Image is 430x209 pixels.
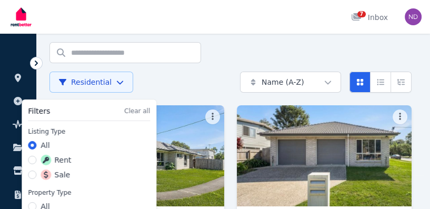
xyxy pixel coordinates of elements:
[41,155,71,165] label: Rent
[41,170,70,180] label: Sale
[28,127,150,136] label: Listing Type
[28,188,150,197] label: Property Type
[41,140,49,151] label: All
[124,107,150,115] button: Clear all
[28,106,50,116] h3: Filters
